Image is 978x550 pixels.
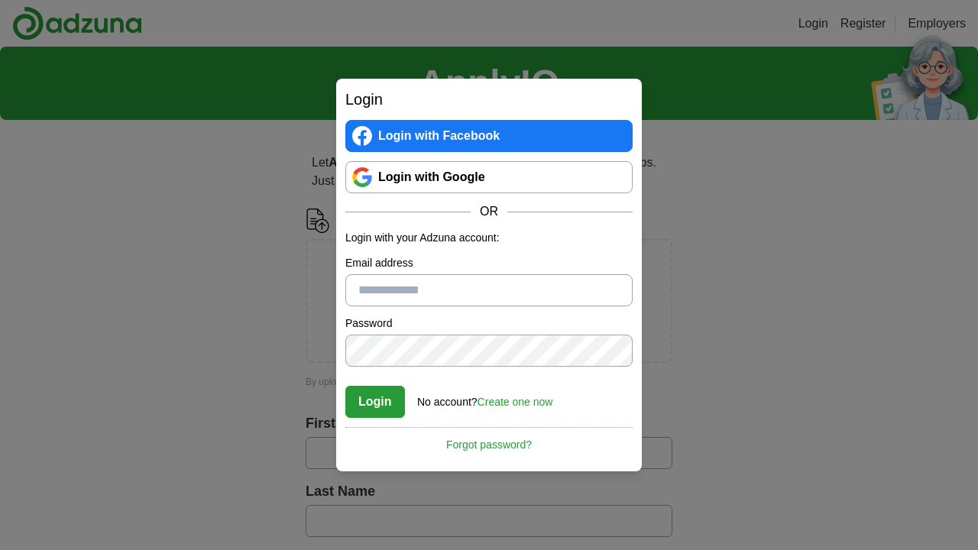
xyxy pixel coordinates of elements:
h2: Login [345,88,633,111]
a: Login with Google [345,161,633,193]
span: OR [471,202,507,221]
label: Email address [345,255,633,271]
a: Forgot password? [345,427,633,453]
label: Password [345,315,633,332]
div: No account? [417,385,552,410]
button: Login [345,386,405,418]
a: Create one now [478,396,553,408]
p: Login with your Adzuna account: [345,230,633,246]
a: Login with Facebook [345,120,633,152]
